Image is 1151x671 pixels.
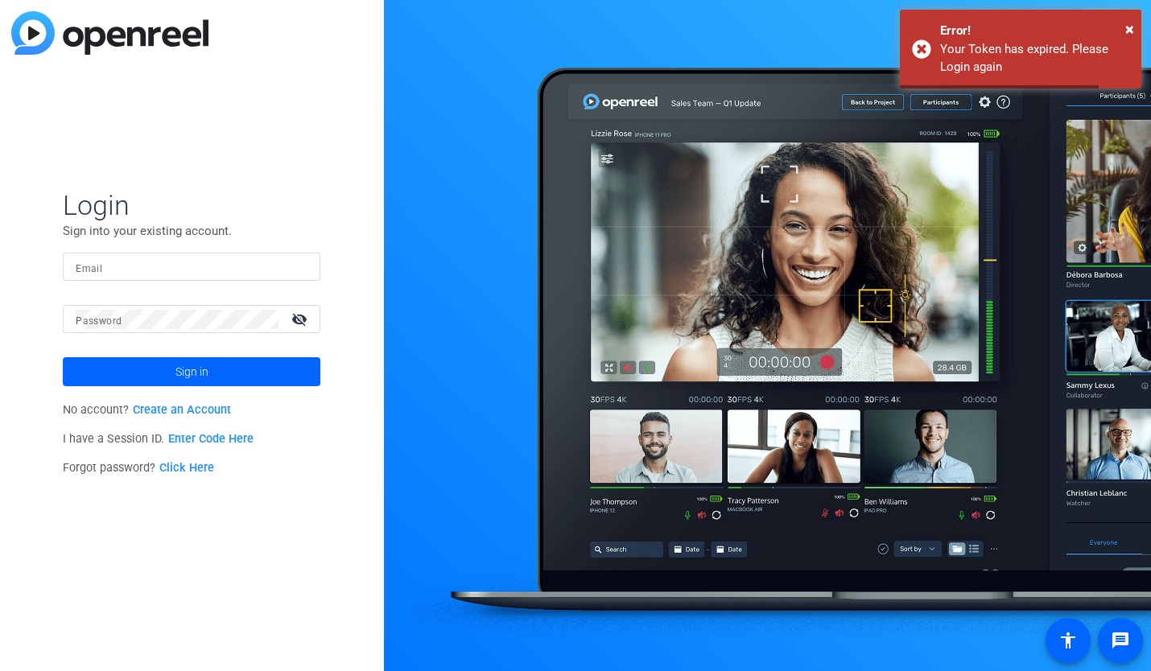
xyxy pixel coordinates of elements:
[168,432,254,446] a: Enter Code Here
[63,357,320,386] button: Sign in
[11,11,208,55] img: blue-gradient.svg
[63,461,214,475] span: Forgot password?
[940,40,1129,76] div: Your Token has expired. Please Login again
[159,461,214,475] a: Click Here
[1125,17,1134,41] button: Close
[63,432,254,446] span: I have a Session ID.
[63,188,320,222] span: Login
[1111,631,1130,650] mat-icon: message
[175,352,208,392] span: Sign in
[63,403,231,417] span: No account?
[1058,631,1078,650] mat-icon: accessibility
[63,222,320,240] p: Sign into your existing account.
[1125,19,1134,39] span: ×
[282,307,320,331] mat-icon: visibility_off
[940,22,1129,40] div: Error!
[133,403,231,417] a: Create an Account
[76,263,102,274] mat-label: Email
[76,257,307,277] input: Enter Email Address
[76,315,122,327] mat-label: Password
